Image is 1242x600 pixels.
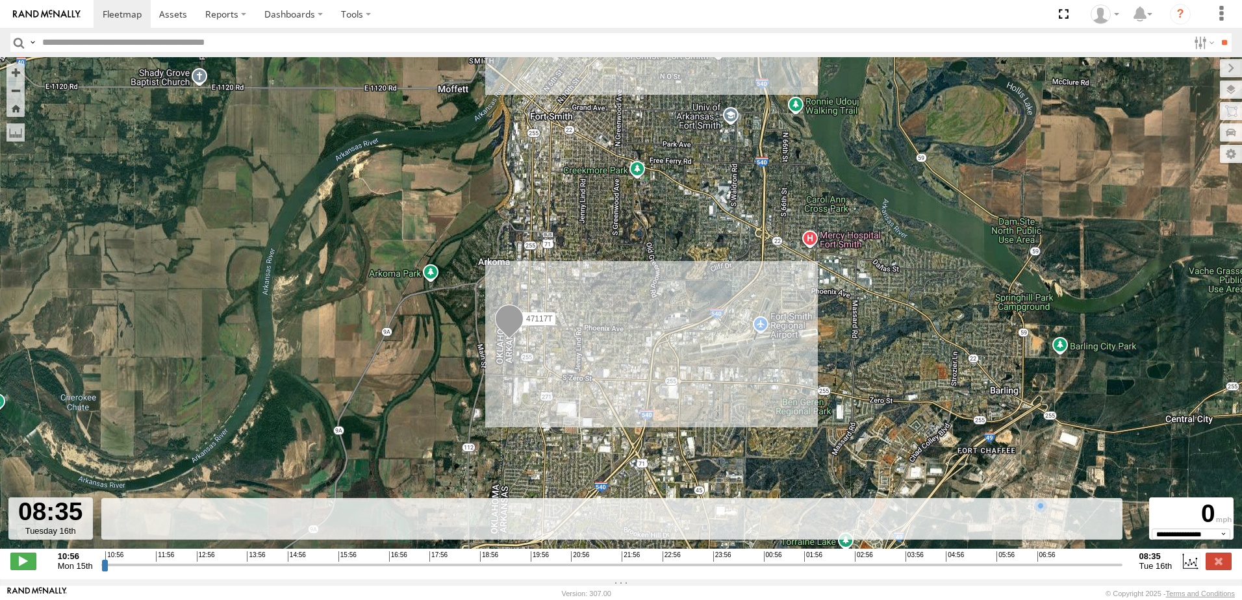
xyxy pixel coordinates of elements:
[247,551,265,562] span: 13:56
[1220,145,1242,163] label: Map Settings
[197,551,215,562] span: 12:56
[804,551,822,562] span: 01:56
[713,551,731,562] span: 23:56
[1086,5,1124,24] div: Dwight Wallace
[531,551,549,562] span: 19:56
[1151,499,1232,529] div: 0
[6,81,25,99] button: Zoom out
[906,551,924,562] span: 03:56
[27,33,38,52] label: Search Query
[105,551,123,562] span: 10:56
[1139,551,1172,561] strong: 08:35
[1139,561,1172,571] span: Tue 16th Sep 2025
[1189,33,1217,52] label: Search Filter Options
[764,551,782,562] span: 00:56
[996,551,1015,562] span: 05:56
[6,64,25,81] button: Zoom in
[389,551,407,562] span: 16:56
[288,551,306,562] span: 14:56
[562,590,611,597] div: Version: 307.00
[526,314,553,323] span: 47117T
[1106,590,1235,597] div: © Copyright 2025 -
[663,551,681,562] span: 22:56
[571,551,589,562] span: 20:56
[1170,4,1191,25] i: ?
[622,551,640,562] span: 21:56
[10,553,36,569] label: Play/Stop
[58,551,93,561] strong: 10:56
[7,587,67,600] a: Visit our Website
[58,561,93,571] span: Mon 15th Sep 2025
[1037,551,1056,562] span: 06:56
[480,551,498,562] span: 18:56
[156,551,174,562] span: 11:56
[13,10,81,19] img: rand-logo.svg
[429,551,448,562] span: 17:56
[946,551,964,562] span: 04:56
[1206,553,1232,569] label: Close
[6,123,25,142] label: Measure
[855,551,873,562] span: 02:56
[6,99,25,117] button: Zoom Home
[338,551,357,562] span: 15:56
[1166,590,1235,597] a: Terms and Conditions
